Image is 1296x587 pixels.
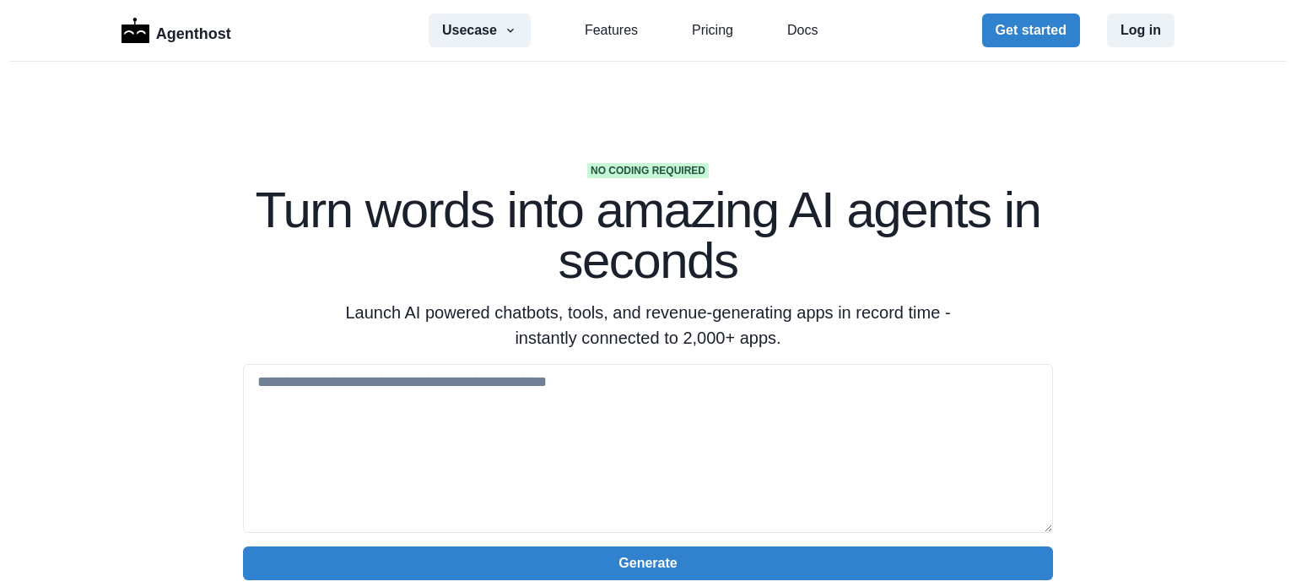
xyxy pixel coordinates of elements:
[585,20,638,41] a: Features
[156,16,231,46] p: Agenthost
[243,546,1053,580] button: Generate
[787,20,818,41] a: Docs
[587,163,709,178] span: No coding required
[121,16,231,46] a: LogoAgenthost
[429,14,531,47] button: Usecase
[692,20,733,41] a: Pricing
[121,18,149,43] img: Logo
[243,185,1053,286] h1: Turn words into amazing AI agents in seconds
[324,300,972,351] p: Launch AI powered chatbots, tools, and revenue-generating apps in record time - instantly connect...
[1107,14,1174,47] button: Log in
[982,14,1080,47] button: Get started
